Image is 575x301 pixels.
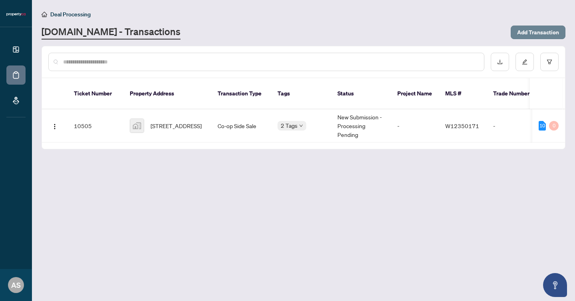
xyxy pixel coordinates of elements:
span: [STREET_ADDRESS] [151,121,202,130]
button: Add Transaction [511,26,565,39]
span: AS [11,279,21,291]
span: down [299,124,303,128]
span: W12350171 [445,122,479,129]
button: edit [516,53,534,71]
span: Add Transaction [517,26,559,39]
th: Property Address [123,78,211,109]
th: Status [331,78,391,109]
img: Logo [52,123,58,130]
a: [DOMAIN_NAME] - Transactions [42,25,180,40]
td: Co-op Side Sale [211,109,271,143]
span: 2 Tags [281,121,297,130]
td: - [391,109,439,143]
td: - [487,109,543,143]
span: Deal Processing [50,11,91,18]
th: Trade Number [487,78,543,109]
td: New Submission - Processing Pending [331,109,391,143]
button: Logo [48,119,61,132]
th: Transaction Type [211,78,271,109]
button: download [491,53,509,71]
img: logo [6,12,26,17]
button: filter [540,53,559,71]
th: Tags [271,78,331,109]
th: Ticket Number [67,78,123,109]
div: 10 [539,121,546,131]
button: Open asap [543,273,567,297]
span: home [42,12,47,17]
th: Project Name [391,78,439,109]
th: MLS # [439,78,487,109]
span: edit [522,59,527,65]
span: filter [547,59,552,65]
div: 0 [549,121,559,131]
img: thumbnail-img [130,119,144,133]
td: 10505 [67,109,123,143]
span: download [497,59,503,65]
